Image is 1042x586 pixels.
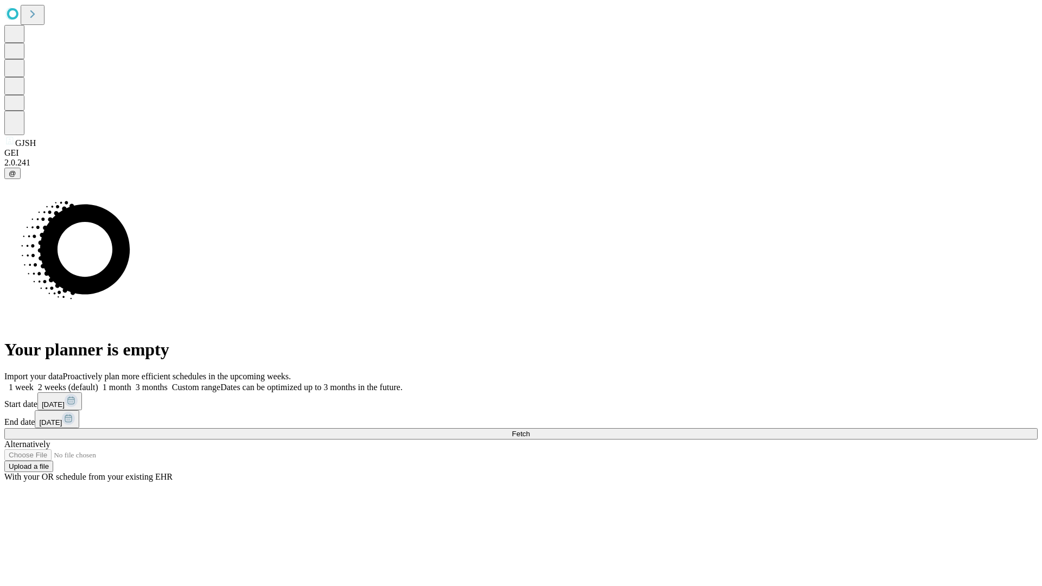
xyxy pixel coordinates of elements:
span: 2 weeks (default) [38,383,98,392]
span: 1 month [103,383,131,392]
button: Upload a file [4,461,53,472]
button: [DATE] [35,410,79,428]
button: @ [4,168,21,179]
span: 1 week [9,383,34,392]
div: 2.0.241 [4,158,1038,168]
span: Alternatively [4,439,50,449]
span: @ [9,169,16,177]
span: Import your data [4,372,63,381]
span: Custom range [172,383,220,392]
span: With your OR schedule from your existing EHR [4,472,173,481]
span: Fetch [512,430,530,438]
div: End date [4,410,1038,428]
span: Dates can be optimized up to 3 months in the future. [220,383,402,392]
span: [DATE] [42,400,65,409]
button: Fetch [4,428,1038,439]
span: 3 months [136,383,168,392]
div: GEI [4,148,1038,158]
h1: Your planner is empty [4,340,1038,360]
button: [DATE] [37,392,82,410]
span: GJSH [15,138,36,148]
div: Start date [4,392,1038,410]
span: [DATE] [39,418,62,426]
span: Proactively plan more efficient schedules in the upcoming weeks. [63,372,291,381]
